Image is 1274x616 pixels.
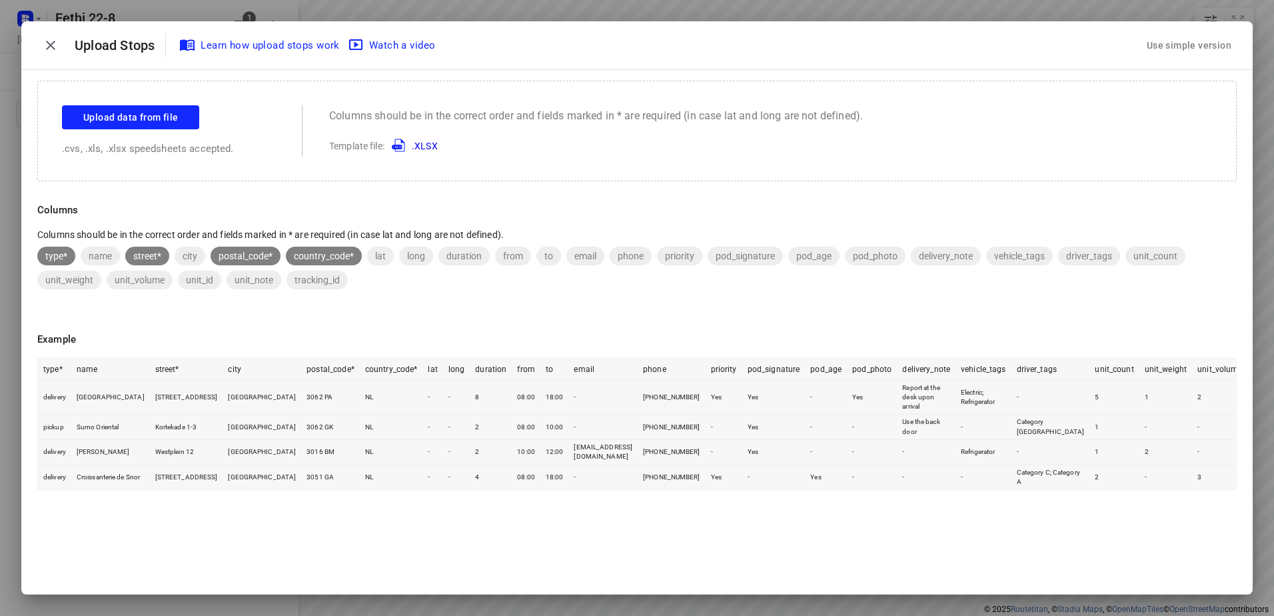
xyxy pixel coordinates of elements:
td: - [1139,465,1192,489]
td: pickup [38,415,71,440]
td: 10:00 [540,415,569,440]
td: - [1192,440,1247,465]
th: duration [470,359,512,381]
p: Upload Stops [75,35,165,55]
span: pod_signature [708,251,783,261]
td: - [443,415,470,440]
td: [EMAIL_ADDRESS][DOMAIN_NAME] [568,440,638,465]
span: vehicle_tags [986,251,1053,261]
td: 1 [1089,440,1139,465]
span: tracking_id [287,275,348,285]
span: unit_volume [107,275,173,285]
td: - [568,415,638,440]
td: 8 [470,380,512,415]
th: phone [638,359,706,381]
span: to [536,251,561,261]
td: 08:00 [512,465,540,489]
td: 18:00 [540,465,569,489]
span: priority [657,251,702,261]
td: - [568,465,638,489]
span: long [399,251,433,261]
span: lat [367,251,394,261]
button: Upload data from file [62,105,199,129]
td: 3 [1192,465,1247,489]
td: - [706,440,742,465]
td: - [422,380,442,415]
a: .XLSX [386,141,438,151]
th: pod_photo [847,359,897,381]
th: long [443,359,470,381]
td: - [805,440,847,465]
span: unit_weight [37,275,101,285]
td: [GEOGRAPHIC_DATA] [223,440,301,465]
td: 3016 BM [301,440,360,465]
p: Columns [37,203,1237,218]
td: - [443,380,470,415]
td: delivery [38,440,71,465]
td: - [897,465,955,489]
p: Example [37,332,1237,347]
td: delivery [38,465,71,489]
th: email [568,359,638,381]
th: unit_volume [1192,359,1247,381]
th: from [512,359,540,381]
p: Columns should be in the correct order and fields marked in * are required (in case lat and long ... [329,108,863,124]
span: street* [125,251,169,261]
td: [GEOGRAPHIC_DATA] [223,380,301,415]
span: Learn how upload stops work [182,37,340,54]
td: NL [360,415,423,440]
td: [STREET_ADDRESS] [150,465,223,489]
span: driver_tags [1058,251,1120,261]
td: - [955,465,1011,489]
td: [PHONE_NUMBER] [638,465,706,489]
td: - [568,380,638,415]
td: Yes [742,440,806,465]
div: Use simple version [1144,35,1234,57]
td: Category [GEOGRAPHIC_DATA] [1011,415,1090,440]
span: phone [610,251,652,261]
td: - [1011,380,1090,415]
th: postal_code* [301,359,360,381]
th: unit_weight [1139,359,1192,381]
td: 1 [1089,415,1139,440]
td: - [706,415,742,440]
td: Yes [847,380,897,415]
td: Westplein 12 [150,440,223,465]
td: - [443,440,470,465]
th: unit_count [1089,359,1139,381]
span: name [81,251,120,261]
span: from [495,251,531,261]
td: Use the back door [897,415,955,440]
td: - [422,415,442,440]
td: Refrigerator [955,440,1011,465]
td: 08:00 [512,380,540,415]
img: XLSX [392,137,408,153]
td: Yes [706,380,742,415]
span: unit_id [178,275,221,285]
span: email [566,251,604,261]
td: - [847,440,897,465]
td: 2 [470,440,512,465]
button: Watch a video [345,33,441,57]
th: pod_age [805,359,847,381]
span: delivery_note [911,251,981,261]
th: driver_tags [1011,359,1090,381]
span: pod_photo [845,251,906,261]
td: NL [360,380,423,415]
td: 10:00 [512,440,540,465]
span: Watch a video [350,37,436,54]
td: [GEOGRAPHIC_DATA] [71,380,150,415]
td: [PHONE_NUMBER] [638,380,706,415]
th: priority [706,359,742,381]
td: - [847,465,897,489]
td: - [1139,415,1192,440]
td: delivery [38,380,71,415]
td: - [847,415,897,440]
td: 5 [1089,380,1139,415]
td: - [805,380,847,415]
td: Yes [742,415,806,440]
th: type* [38,359,71,381]
span: country_code* [286,251,362,261]
td: Yes [805,465,847,489]
td: Category C; Category A [1011,465,1090,489]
